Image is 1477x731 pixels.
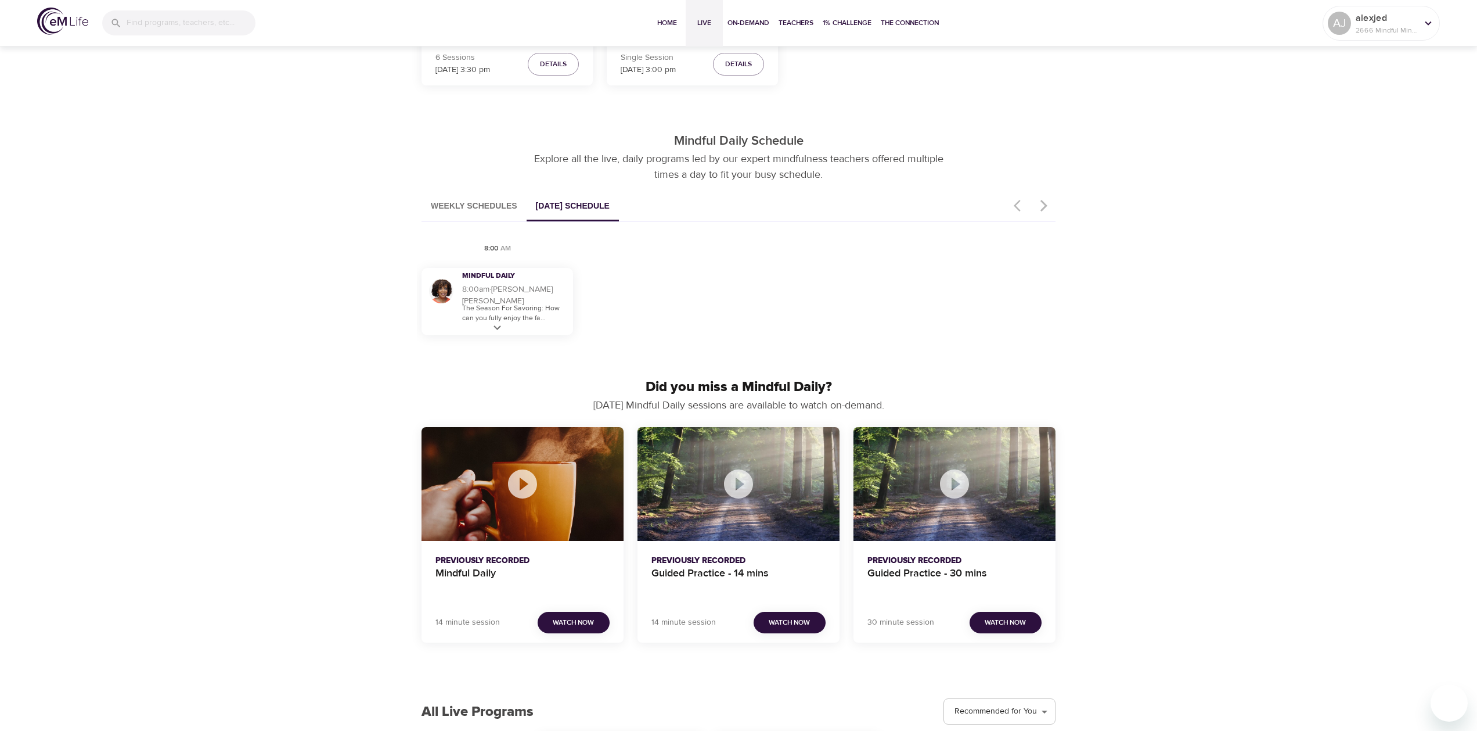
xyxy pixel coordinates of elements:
[1356,25,1417,35] p: 2666 Mindful Minutes
[435,555,610,567] p: Previously Recorded
[462,284,567,307] h5: 8:00am · [PERSON_NAME] [PERSON_NAME]
[985,617,1026,629] span: Watch Now
[637,427,840,541] button: Guided Practice - 14 mins
[435,52,490,64] p: 6 Sessions
[754,612,826,633] button: Watch Now
[1328,12,1351,35] div: AJ
[725,58,752,70] span: Details
[653,17,681,29] span: Home
[412,132,1065,151] p: Mindful Daily Schedule
[553,617,594,629] span: Watch Now
[867,567,1042,595] h4: Guided Practice - 30 mins
[779,17,813,29] span: Teachers
[651,555,826,567] p: Previously Recorded
[540,58,567,70] span: Details
[621,52,676,64] p: Single Session
[970,612,1042,633] button: Watch Now
[127,10,255,35] input: Find programs, teachers, etc...
[527,192,619,221] button: [DATE] Schedule
[538,612,610,633] button: Watch Now
[769,617,810,629] span: Watch Now
[462,271,552,281] h3: Mindful Daily
[500,244,511,254] div: AM
[435,64,490,76] p: [DATE] 3:30 pm
[422,701,534,722] p: All Live Programs
[690,17,718,29] span: Live
[521,151,956,182] p: Explore all the live, daily programs led by our expert mindfulness teachers offered multiple time...
[435,617,500,629] p: 14 minute session
[422,427,624,541] button: Mindful Daily
[727,17,769,29] span: On-Demand
[1356,11,1417,25] p: alexjed
[521,397,956,413] p: [DATE] Mindful Daily sessions are available to watch on-demand.
[867,617,934,629] p: 30 minute session
[484,244,498,254] div: 8:00
[621,64,676,76] p: [DATE] 3:00 pm
[651,567,826,595] h4: Guided Practice - 14 mins
[427,277,455,305] img: Janet Alston Jackson
[867,555,1042,567] p: Previously Recorded
[823,17,871,29] span: 1% Challenge
[881,17,939,29] span: The Connection
[435,567,610,595] h4: Mindful Daily
[422,377,1055,397] p: Did you miss a Mindful Daily?
[713,53,764,76] button: Details
[422,192,527,221] button: Weekly Schedules
[37,8,88,35] img: logo
[528,53,579,76] button: Details
[1431,685,1468,722] iframe: Button to launch messaging window
[651,617,716,629] p: 14 minute session
[462,303,567,323] p: The Season For Savoring: How can you fully enjoy the fa...
[853,427,1055,541] button: Guided Practice - 30 mins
